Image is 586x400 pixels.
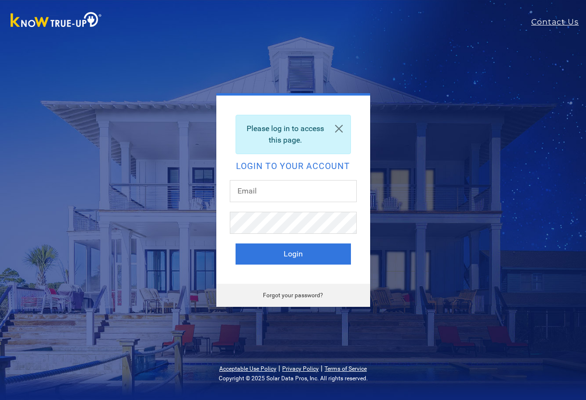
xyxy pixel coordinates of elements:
[321,364,323,373] span: |
[6,10,107,32] img: Know True-Up
[236,162,351,170] h2: Login to your account
[282,365,319,372] a: Privacy Policy
[230,180,357,202] input: Email
[531,16,586,28] a: Contact Us
[263,292,323,299] a: Forgot your password?
[236,243,351,265] button: Login
[236,115,351,154] div: Please log in to access this page.
[324,365,367,372] a: Terms of Service
[278,364,280,373] span: |
[327,115,350,142] a: Close
[219,365,276,372] a: Acceptable Use Policy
